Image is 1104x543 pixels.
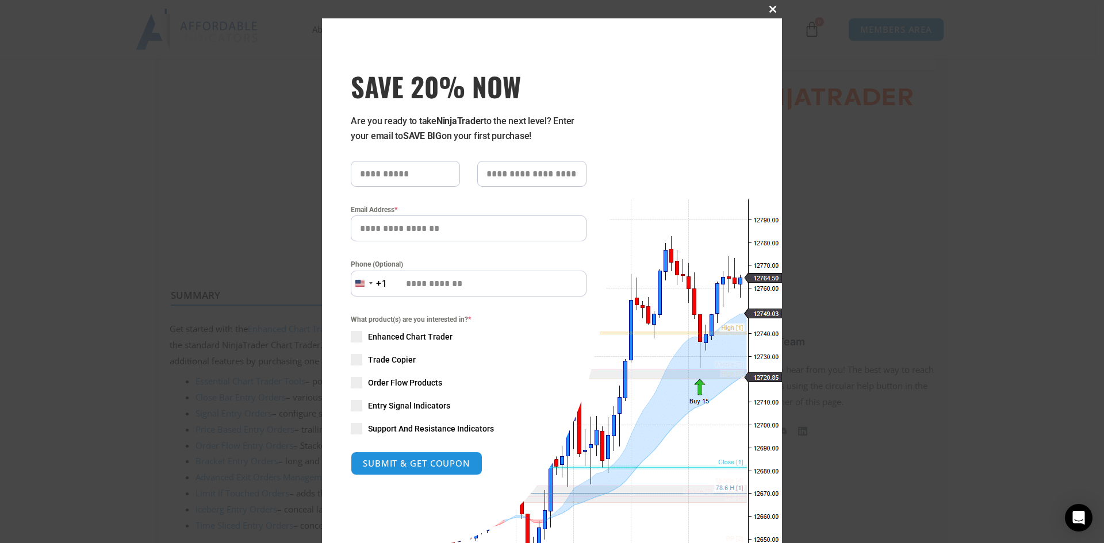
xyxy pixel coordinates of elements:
label: Phone (Optional) [351,259,586,270]
button: SUBMIT & GET COUPON [351,452,482,475]
button: Selected country [351,271,388,296]
strong: NinjaTrader [436,115,484,126]
span: Entry Signal Indicators [368,400,450,411]
div: +1 [376,276,388,291]
span: What product(s) are you interested in? [351,314,586,325]
span: Trade Copier [368,354,416,365]
label: Entry Signal Indicators [351,400,586,411]
p: Are you ready to take to the next level? Enter your email to on your first purchase! [351,114,586,144]
label: Trade Copier [351,354,586,365]
span: SAVE 20% NOW [351,70,586,102]
label: Order Flow Products [351,377,586,388]
strong: SAVE BIG [403,130,442,141]
label: Email Address [351,204,586,215]
span: Enhanced Chart Trader [368,331,453,342]
label: Support And Resistance Indicators [351,423,586,434]
span: Support And Resistance Indicators [368,423,494,434]
span: Order Flow Products [368,377,442,388]
label: Enhanced Chart Trader [351,331,586,342]
div: Open Intercom Messenger [1065,504,1092,532]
